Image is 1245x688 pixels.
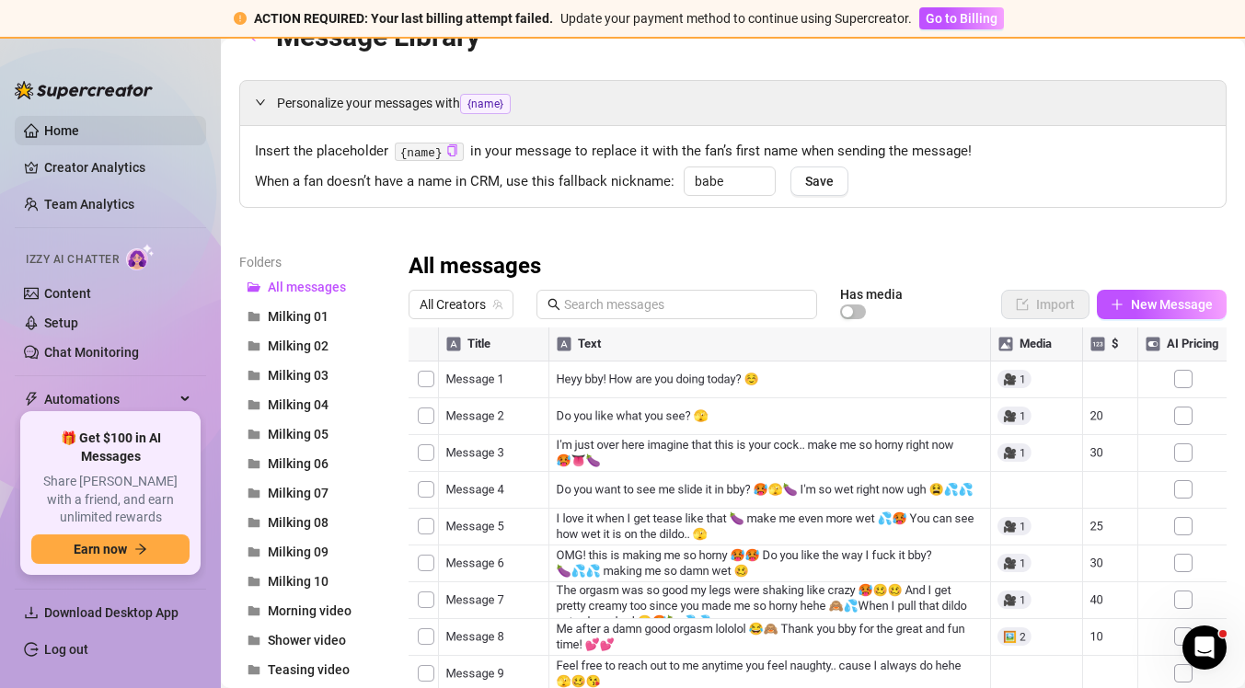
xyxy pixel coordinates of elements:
span: All Creators [420,291,502,318]
a: Log out [44,642,88,657]
span: folder [248,310,260,323]
span: folder [248,369,260,382]
span: 🎁 Get $100 in AI Messages [31,430,190,465]
span: folder [248,487,260,499]
span: folder [248,663,260,676]
article: Folders [239,252,386,272]
button: Milking 07 [239,478,386,508]
strong: ACTION REQUIRED: Your last billing attempt failed. [254,11,553,26]
button: Teasing video [239,655,386,684]
span: folder [248,545,260,558]
a: Setup [44,315,78,330]
span: folder [248,428,260,441]
span: folder [248,604,260,617]
span: Teasing video [268,662,350,677]
h3: All messages [409,252,541,281]
span: copy [446,144,458,156]
span: team [492,299,503,310]
iframe: Intercom live chat [1182,625,1227,670]
a: Content [44,286,91,301]
button: All messages [239,272,386,302]
span: Milking 09 [268,545,329,559]
span: folder [248,634,260,647]
span: expanded [255,97,266,108]
button: Milking 02 [239,331,386,361]
div: Personalize your messages with{name} [240,81,1226,125]
img: AI Chatter [126,244,155,270]
button: Import [1001,290,1089,319]
button: Click to Copy [446,144,458,158]
span: Save [805,174,834,189]
span: Milking 08 [268,515,329,530]
span: New Message [1131,297,1213,312]
span: Automations [44,384,175,414]
span: Milking 10 [268,574,329,589]
span: download [24,605,39,620]
span: When a fan doesn’t have a name in CRM, use this fallback nickname: [255,171,674,193]
span: exclamation-circle [234,12,247,25]
button: Milking 03 [239,361,386,390]
button: Morning video [239,596,386,625]
span: Milking 03 [268,368,329,383]
button: Milking 08 [239,508,386,537]
span: Download Desktop App [44,605,179,620]
button: Earn nowarrow-right [31,534,190,564]
button: Milking 10 [239,567,386,596]
button: Go to Billing [919,7,1004,29]
button: Milking 01 [239,302,386,331]
button: Milking 04 [239,390,386,419]
span: Milking 04 [268,397,329,412]
span: plus [1111,298,1124,311]
span: All messages [268,280,346,294]
span: Milking 07 [268,486,329,500]
span: Share [PERSON_NAME] with a friend, and earn unlimited rewards [31,473,190,527]
span: folder [248,339,260,352]
span: Milking 02 [268,338,329,353]
span: Go to Billing [926,11,997,26]
code: {name} [395,143,464,162]
span: Personalize your messages with [277,93,1211,114]
a: Go to Billing [919,11,1004,26]
a: Home [44,123,79,138]
a: Chat Monitoring [44,345,139,360]
span: folder [248,516,260,529]
span: folder-open [248,281,260,293]
img: logo-BBDzfeDw.svg [15,81,153,99]
span: folder [248,457,260,470]
button: Shower video [239,625,386,655]
span: Update your payment method to continue using Supercreator. [560,11,912,26]
span: Milking 05 [268,427,329,441]
button: New Message [1097,290,1227,319]
button: Milking 09 [239,537,386,567]
a: Team Analytics [44,197,134,212]
span: folder [248,575,260,588]
span: arrow-right [134,543,147,556]
span: Morning video [268,603,352,618]
input: Search messages [564,294,806,315]
a: Creator Analytics [44,153,191,182]
button: Milking 05 [239,419,386,449]
span: Milking 06 [268,456,329,471]
article: Has media [840,289,903,300]
span: Milking 01 [268,309,329,324]
span: search [548,298,560,311]
button: Milking 06 [239,449,386,478]
span: Insert the placeholder in your message to replace it with the fan’s first name when sending the m... [255,141,1211,163]
span: Izzy AI Chatter [26,251,119,269]
span: thunderbolt [24,392,39,407]
button: Save [790,166,848,196]
span: Shower video [268,633,346,648]
span: {name} [460,94,511,114]
span: Earn now [74,542,127,556]
span: folder [248,398,260,411]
